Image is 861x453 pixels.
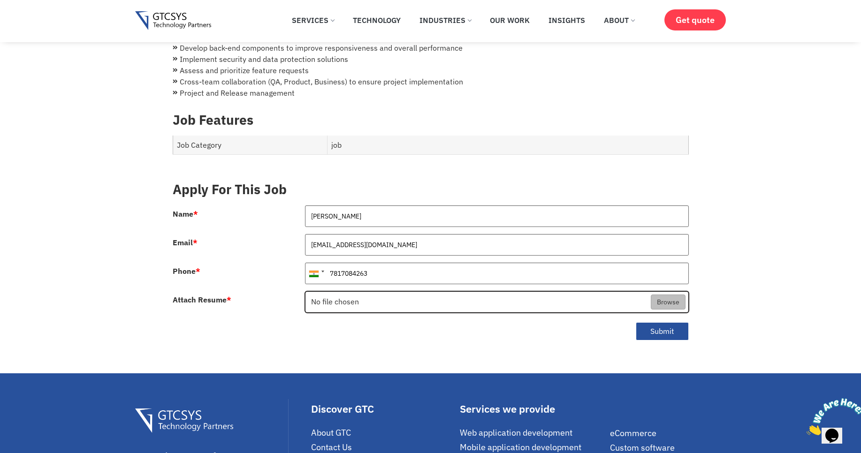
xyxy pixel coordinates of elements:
[173,112,689,128] h3: Job Features
[328,136,688,155] td: job
[483,10,537,30] a: Our Work
[803,394,861,439] iframe: chat widget
[311,404,455,414] div: Discover GTC
[664,9,726,30] a: Get quote
[460,442,605,453] a: Mobile application development
[597,10,641,30] a: About
[460,404,605,414] div: Services we provide
[460,427,572,438] span: Web application development
[636,322,689,340] button: Submit
[173,87,689,98] li: Project and Release management
[305,263,327,284] div: India (भारत): +91
[412,10,478,30] a: Industries
[305,263,689,284] input: 081234 56789
[173,42,689,53] li: Develop back-end components to improve responsiveness and overall performance
[311,427,351,438] span: About GTC
[346,10,408,30] a: Technology
[173,210,198,218] label: Name
[676,15,715,25] span: Get quote
[173,239,198,246] label: Email
[4,4,62,41] img: Chat attention grabber
[173,65,689,76] li: Assess and prioritize feature requests
[173,181,689,197] h3: Apply For This Job
[460,427,605,438] a: Web application development
[285,10,341,30] a: Services
[173,53,689,65] li: Implement security and data protection solutions
[135,11,212,30] img: Gtcsys logo
[173,136,328,155] td: Job Category
[173,76,689,87] li: Cross-team collaboration (QA, Product, Business) to ensure project implementation
[311,427,455,438] a: About GTC
[541,10,592,30] a: Insights
[135,408,233,433] img: Gtcsys Footer Logo
[460,442,581,453] span: Mobile application development
[311,442,455,453] a: Contact Us
[610,428,726,438] a: eCommerce
[610,428,656,438] span: eCommerce
[173,267,200,275] label: Phone
[311,442,352,453] span: Contact Us
[173,296,231,303] label: Attach Resume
